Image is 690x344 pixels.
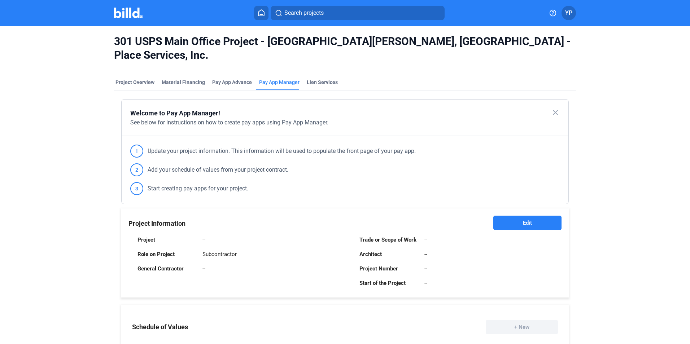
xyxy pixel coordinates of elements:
[137,251,195,258] div: Role on Project
[551,108,560,117] mat-icon: close
[115,79,154,86] div: Project Overview
[359,236,417,243] div: Trade or Scope of Work
[130,182,248,195] div: Start creating pay apps for your project.
[562,6,576,20] button: YP
[523,219,532,226] span: Edit
[130,145,416,158] div: Update your project information. This information will be used to populate the front page of your...
[130,118,560,127] div: See below for instructions on how to create pay apps using Pay App Manager.
[493,216,562,230] button: Edit
[137,236,195,243] div: Project
[202,265,205,272] div: --
[114,35,576,62] span: 301 USPS Main Office Project - [GEOGRAPHIC_DATA][PERSON_NAME], [GEOGRAPHIC_DATA] - Place Services...
[130,163,143,176] span: 2
[259,79,300,86] span: Pay App Manager
[307,79,338,86] div: Lien Services
[212,79,252,86] div: Pay App Advance
[424,265,427,272] div: --
[130,163,288,176] div: Add your schedule of values from your project contract.
[565,9,572,17] span: YP
[202,236,205,243] div: --
[284,9,324,17] span: Search projects
[130,108,560,118] div: Welcome to Pay App Manager!
[128,220,185,227] span: Project Information
[132,323,188,331] div: Schedule of Values
[359,279,417,287] div: Start of the Project
[162,79,205,86] div: Material Financing
[202,251,237,258] div: Subcontractor
[130,145,143,158] span: 1
[114,8,143,18] img: Billd Company Logo
[359,251,417,258] div: Architect
[137,265,195,272] div: General Contractor
[424,279,427,287] div: --
[271,6,445,20] button: Search projects
[424,236,427,243] div: --
[359,265,417,272] div: Project Number
[424,251,427,258] div: --
[486,320,558,334] button: + New
[130,182,143,195] span: 3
